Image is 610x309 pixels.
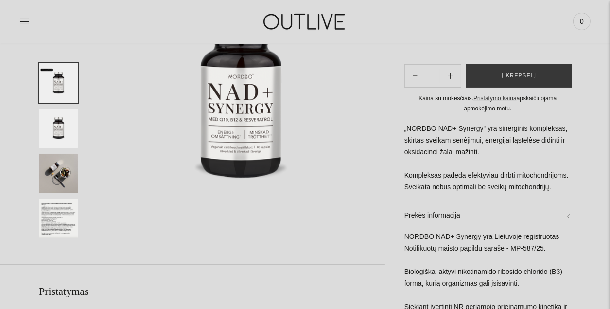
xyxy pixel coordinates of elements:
[440,64,461,88] button: Subtract product quantity
[39,154,78,193] button: Translation missing: en.general.accessibility.image_thumbail
[39,109,78,148] button: Translation missing: en.general.accessibility.image_thumbail
[404,123,571,193] p: „NORDBO NAD+ Synergy“ yra sinerginis kompleksas, skirtas sveikam senėjimui, energijai ląstelėse d...
[405,64,425,88] button: Add product quantity
[404,200,571,231] a: Prekės informacija
[39,199,78,238] button: Translation missing: en.general.accessibility.image_thumbail
[502,71,536,81] span: Į krepšelį
[466,64,572,88] button: Į krepšelį
[39,63,78,103] button: Translation missing: en.general.accessibility.image_thumbail
[573,11,591,32] a: 0
[425,69,440,83] input: Product quantity
[39,284,385,299] h2: Pristatymas
[244,5,366,38] img: OUTLIVE
[404,93,571,113] div: Kaina su mokesčiais. apskaičiuojama apmokėjimo metu.
[473,95,517,102] a: Pristatymo kaina
[575,15,589,28] span: 0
